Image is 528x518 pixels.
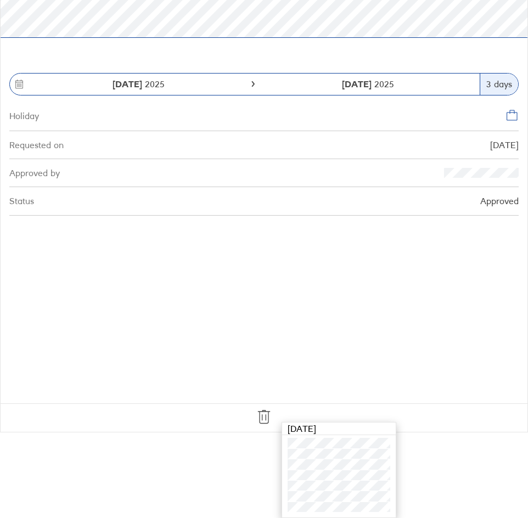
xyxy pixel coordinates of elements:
div: Holiday [9,109,39,121]
div: Status [9,196,34,206]
div: 3 days [480,74,518,95]
strong: [DATE] [113,78,142,89]
div: [DATE] [490,140,519,150]
span: 2025 [113,79,165,89]
div: Approved [480,196,519,206]
div: Requested on [9,140,64,150]
div: Approved by [9,168,60,178]
span: 2025 [342,79,394,89]
strong: [DATE] [342,78,374,89]
div: [DATE] [282,423,396,435]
